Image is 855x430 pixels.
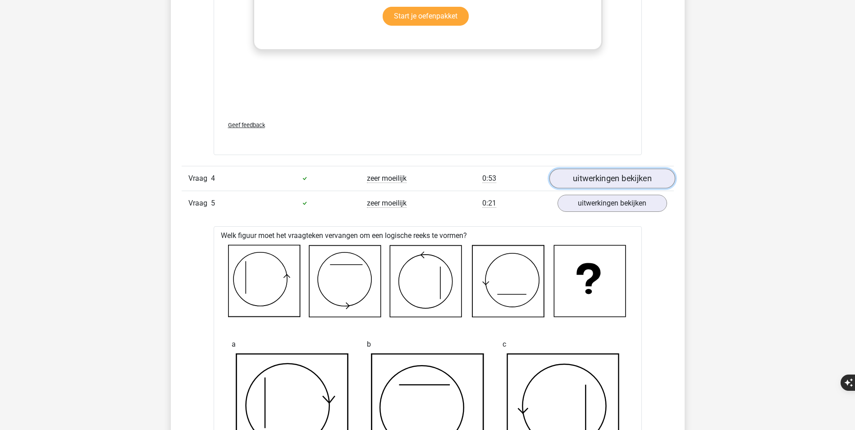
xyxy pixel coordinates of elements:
span: Geef feedback [228,122,265,128]
a: uitwerkingen bekijken [549,169,675,188]
span: a [232,335,236,353]
a: uitwerkingen bekijken [558,195,667,212]
span: zeer moeilijk [367,199,407,208]
span: 0:21 [482,199,496,208]
span: 4 [211,174,215,183]
span: c [503,335,506,353]
span: b [367,335,371,353]
span: zeer moeilijk [367,174,407,183]
span: 0:53 [482,174,496,183]
span: Vraag [188,173,211,184]
a: Start je oefenpakket [383,7,469,26]
span: Vraag [188,198,211,209]
span: 5 [211,199,215,207]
